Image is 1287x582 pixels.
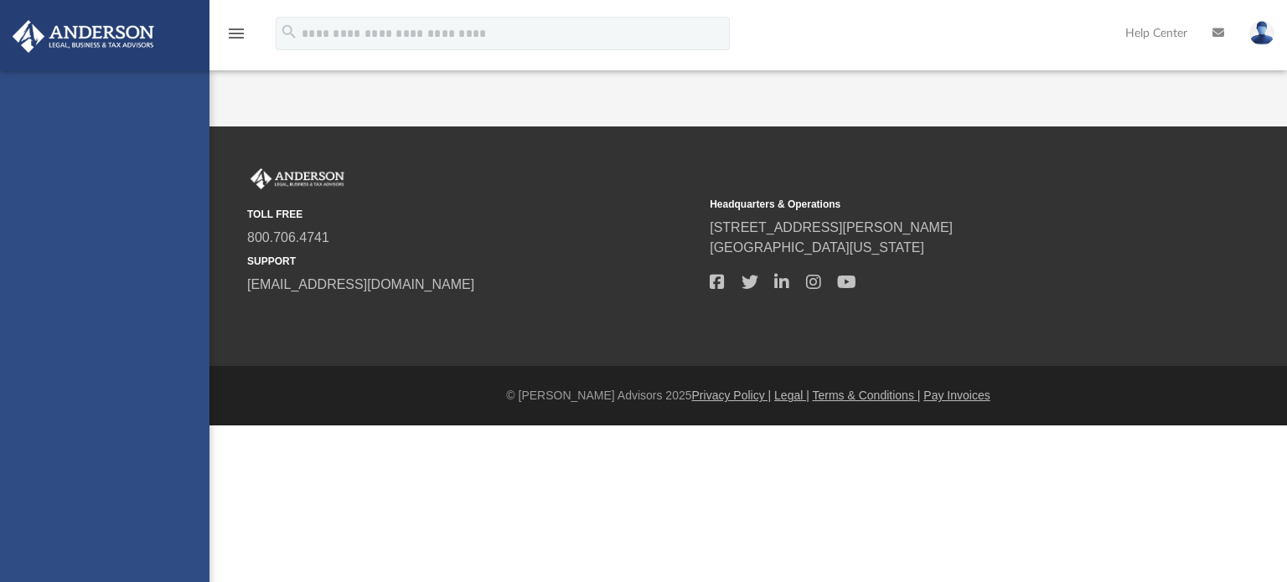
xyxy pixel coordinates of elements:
i: search [280,23,298,41]
small: TOLL FREE [247,207,698,222]
a: Pay Invoices [923,389,990,402]
a: Legal | [774,389,809,402]
img: Anderson Advisors Platinum Portal [247,168,348,190]
small: SUPPORT [247,254,698,269]
img: Anderson Advisors Platinum Portal [8,20,159,53]
a: Privacy Policy | [692,389,772,402]
img: User Pic [1249,21,1274,45]
a: menu [226,32,246,44]
a: [EMAIL_ADDRESS][DOMAIN_NAME] [247,277,474,291]
div: © [PERSON_NAME] Advisors 2025 [209,387,1287,404]
i: menu [226,23,246,44]
a: [STREET_ADDRESS][PERSON_NAME] [710,220,953,234]
small: Headquarters & Operations [710,197,1160,212]
a: 800.706.4741 [247,230,329,245]
a: Terms & Conditions | [813,389,921,402]
a: [GEOGRAPHIC_DATA][US_STATE] [710,240,924,255]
